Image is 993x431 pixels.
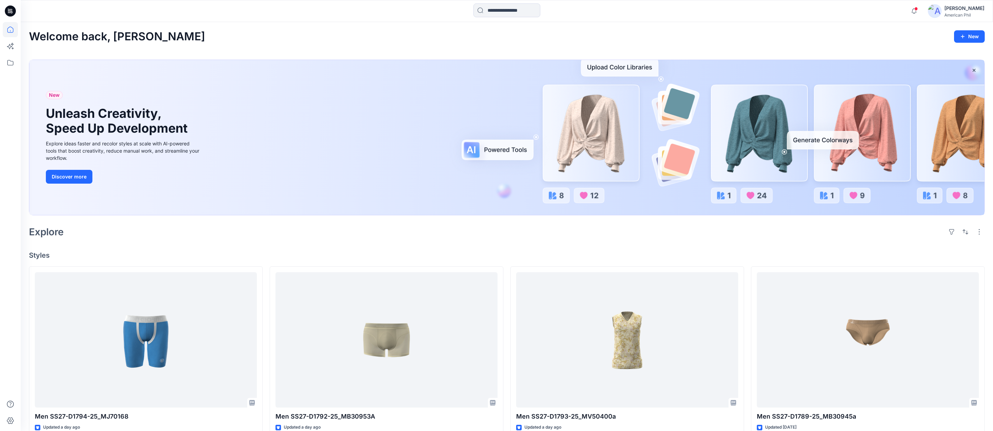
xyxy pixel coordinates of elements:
h4: Styles [29,251,985,259]
span: New [49,91,60,99]
button: Discover more [46,170,92,184]
div: [PERSON_NAME] [944,4,984,12]
div: Explore ideas faster and recolor styles at scale with AI-powered tools that boost creativity, red... [46,140,201,162]
a: Men SS27-D1792-25_MB30953A [275,272,498,408]
p: Updated a day ago [284,424,321,431]
p: Updated a day ago [43,424,80,431]
p: Updated a day ago [524,424,561,431]
p: Men SS27-D1794-25_MJ70168 [35,412,257,421]
div: American Phil [944,12,984,18]
p: Men SS27-D1792-25_MB30953A [275,412,498,421]
h1: Unleash Creativity, Speed Up Development [46,106,191,136]
p: Men SS27-D1789-25_MB30945a [757,412,979,421]
h2: Explore [29,226,64,237]
a: Discover more [46,170,201,184]
p: Men SS27-D1793-25_MV50400a [516,412,738,421]
a: Men SS27-D1793-25_MV50400a [516,272,738,408]
h2: Welcome back, [PERSON_NAME] [29,30,205,43]
a: Men SS27-D1789-25_MB30945a [757,272,979,408]
a: Men SS27-D1794-25_MJ70168 [35,272,257,408]
img: avatar [928,4,942,18]
p: Updated [DATE] [765,424,796,431]
button: New [954,30,985,43]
